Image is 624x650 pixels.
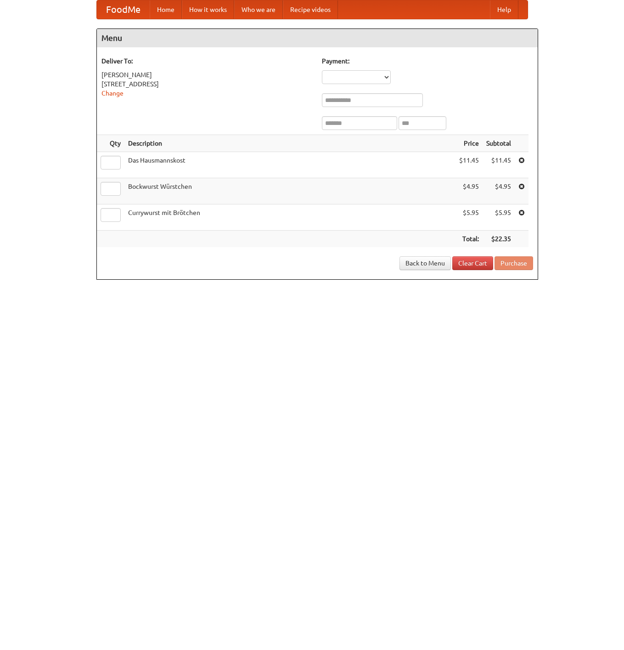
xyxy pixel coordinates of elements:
[283,0,338,19] a: Recipe videos
[97,135,124,152] th: Qty
[124,152,455,178] td: Das Hausmannskost
[455,135,483,152] th: Price
[101,90,124,97] a: Change
[483,135,515,152] th: Subtotal
[182,0,234,19] a: How it works
[124,135,455,152] th: Description
[483,178,515,204] td: $4.95
[234,0,283,19] a: Who we are
[399,256,451,270] a: Back to Menu
[483,231,515,248] th: $22.35
[455,178,483,204] td: $4.95
[483,204,515,231] td: $5.95
[124,178,455,204] td: Bockwurst Würstchen
[101,70,313,79] div: [PERSON_NAME]
[322,57,533,66] h5: Payment:
[452,256,493,270] a: Clear Cart
[495,256,533,270] button: Purchase
[455,231,483,248] th: Total:
[455,204,483,231] td: $5.95
[124,204,455,231] td: Currywurst mit Brötchen
[455,152,483,178] td: $11.45
[101,79,313,89] div: [STREET_ADDRESS]
[483,152,515,178] td: $11.45
[97,29,538,47] h4: Menu
[150,0,182,19] a: Home
[101,57,313,66] h5: Deliver To:
[490,0,518,19] a: Help
[97,0,150,19] a: FoodMe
